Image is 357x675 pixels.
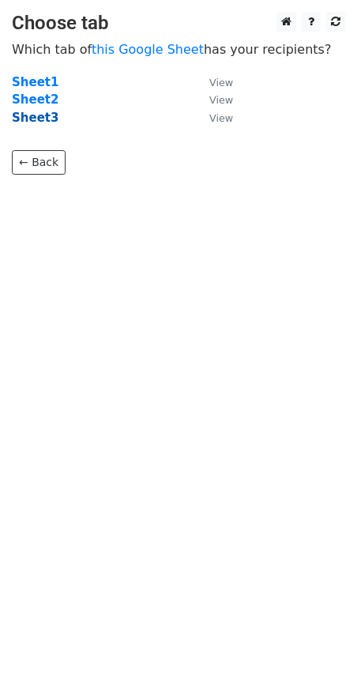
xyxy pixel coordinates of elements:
[12,75,58,89] a: Sheet1
[12,150,66,175] a: ← Back
[194,111,233,125] a: View
[12,12,345,35] h3: Choose tab
[278,599,357,675] iframe: Chat Widget
[194,75,233,89] a: View
[92,42,204,57] a: this Google Sheet
[209,77,233,89] small: View
[12,41,345,58] p: Which tab of has your recipients?
[209,112,233,124] small: View
[209,94,233,106] small: View
[12,92,58,107] a: Sheet2
[12,111,58,125] a: Sheet3
[194,92,233,107] a: View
